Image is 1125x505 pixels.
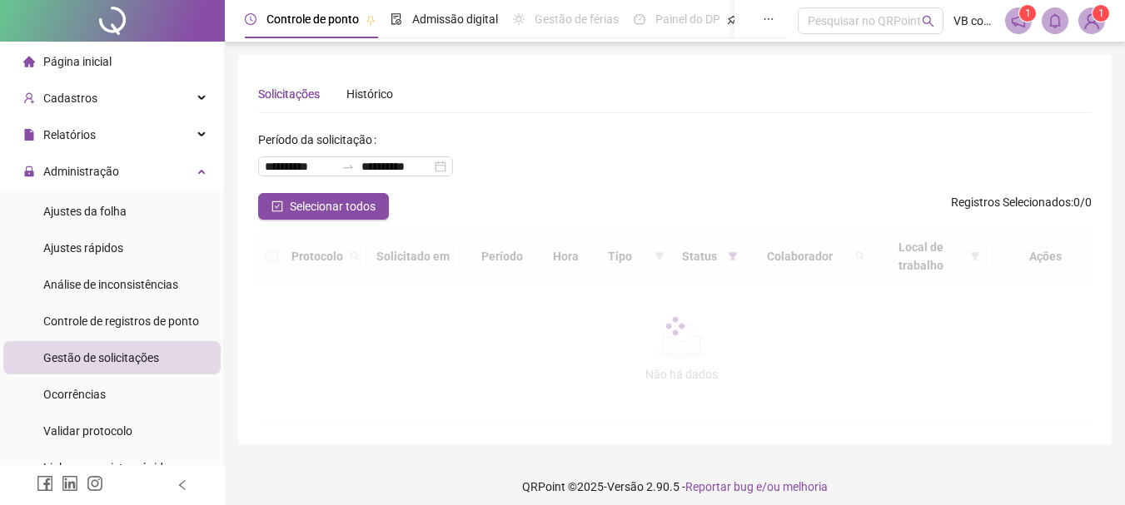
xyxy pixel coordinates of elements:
span: pushpin [366,15,376,25]
span: file-done [391,13,402,25]
span: notification [1011,13,1026,28]
span: to [341,160,355,173]
span: swap-right [341,160,355,173]
span: Análise de inconsistências [43,278,178,291]
label: Período da solicitação [258,126,383,153]
span: search [922,15,934,27]
button: Selecionar todos [258,193,389,220]
span: Ocorrências [43,388,106,401]
span: Ajustes rápidos [43,241,123,255]
span: Gestão de férias [535,12,619,26]
span: ellipsis [763,13,774,25]
span: Controle de registros de ponto [43,314,199,328]
span: instagram [87,475,103,492]
span: lock [23,166,35,177]
span: dashboard [634,13,645,25]
span: left [177,479,188,491]
span: Selecionar todos [290,197,376,215]
span: 1 [1098,7,1104,19]
span: Registros Selecionados [951,196,1071,209]
div: Solicitações [258,85,320,103]
span: bell [1048,13,1063,28]
img: 89507 [1079,8,1104,33]
span: home [23,56,35,67]
span: Relatórios [43,128,96,141]
span: : 0 / 0 [951,193,1092,220]
span: Administração [43,165,119,178]
span: Versão [607,480,644,493]
span: Controle de ponto [266,12,359,26]
span: VB complex [953,12,995,30]
div: Histórico [346,85,393,103]
span: Gestão de solicitações [43,351,159,364]
span: pushpin [727,15,737,25]
span: 1 [1025,7,1031,19]
span: Página inicial [43,55,112,68]
span: Ajustes da folha [43,205,127,218]
sup: 1 [1019,5,1036,22]
span: check-square [271,201,283,212]
span: file [23,129,35,141]
span: Cadastros [43,92,97,105]
span: Admissão digital [412,12,498,26]
span: clock-circle [245,13,256,25]
span: sun [513,13,525,25]
span: user-add [23,92,35,104]
span: Reportar bug e/ou melhoria [685,480,828,493]
iframe: Intercom live chat [1068,448,1108,488]
span: facebook [37,475,53,492]
span: Validar protocolo [43,424,132,438]
sup: Atualize o seu contato no menu Meus Dados [1093,5,1109,22]
span: Painel do DP [655,12,720,26]
span: linkedin [62,475,78,492]
span: Link para registro rápido [43,461,170,474]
